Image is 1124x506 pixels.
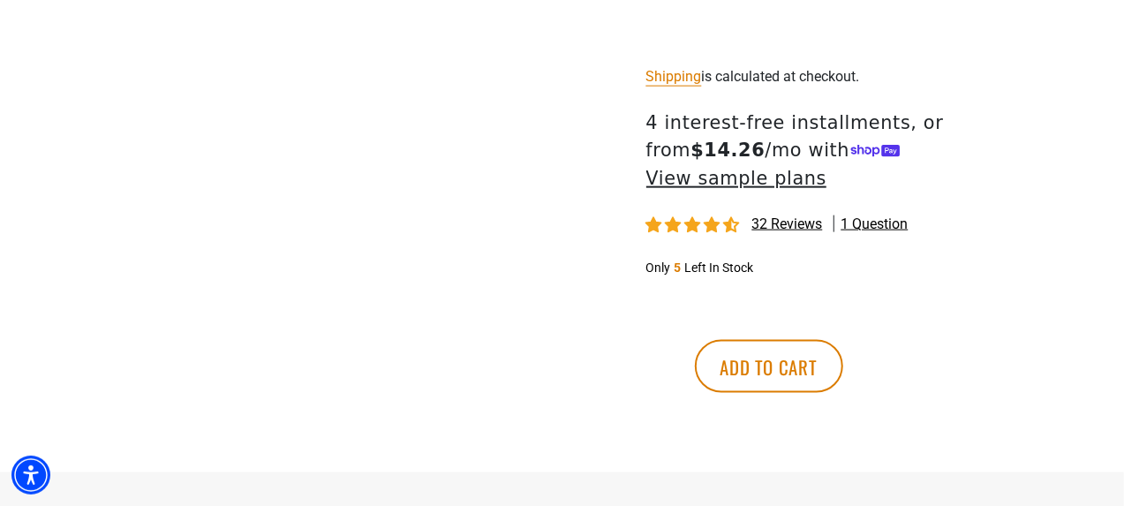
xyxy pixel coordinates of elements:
a: Shipping [646,68,702,85]
span: 1 question [841,215,909,234]
div: is calculated at checkout. [646,64,1079,88]
span: Left In Stock [685,261,754,275]
span: 5 [675,261,682,275]
button: Add to cart [695,340,843,393]
span: 32 reviews [752,215,823,232]
span: 4.62 stars [646,217,743,234]
div: Accessibility Menu [11,456,50,495]
span: Only [646,261,671,275]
